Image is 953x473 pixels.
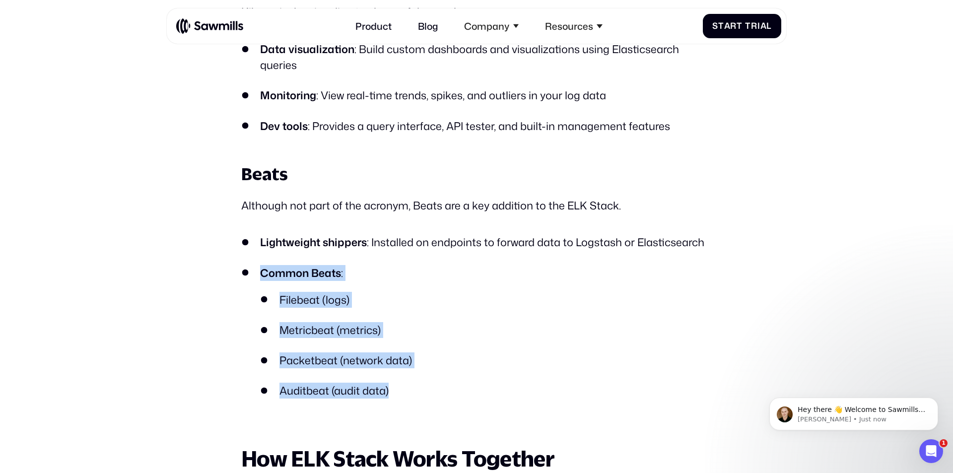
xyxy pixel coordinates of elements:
[754,377,953,446] iframe: Intercom notifications message
[545,20,593,32] div: Resources
[737,21,743,31] span: t
[260,292,712,308] li: Filebeat (logs)
[538,13,610,39] div: Resources
[457,13,526,39] div: Company
[241,265,712,418] li: :
[718,21,724,31] span: t
[241,163,288,184] strong: Beats
[724,21,731,31] span: a
[241,87,712,103] li: : View real-time trends, spikes, and outliers in your log data
[730,21,737,31] span: r
[260,265,341,280] strong: Common Beats
[241,41,712,73] li: : Build custom dashboards and visualizations using Elasticsearch queries
[751,21,757,31] span: r
[745,21,751,31] span: T
[464,20,509,32] div: Company
[260,87,316,103] strong: Monitoring
[241,196,712,215] p: Although not part of the acronym, Beats are a key addition to the ELK Stack.
[766,21,772,31] span: l
[760,21,767,31] span: a
[260,41,354,57] strong: Data visualization
[260,322,712,338] li: Metricbeat (metrics)
[703,14,782,38] a: StartTrial
[940,439,948,447] span: 1
[260,234,367,250] strong: Lightweight shippers
[260,118,308,134] strong: Dev tools
[241,2,712,22] p: Kibana is the visualization layer of the stack.
[260,352,712,368] li: Packetbeat (network data)
[348,13,399,39] a: Product
[241,234,712,250] li: : Installed on endpoints to forward data to Logstash or Elasticsearch
[241,118,712,134] li: : Provides a query interface, API tester, and built-in management features
[43,38,171,47] p: Message from Winston, sent Just now
[43,29,171,86] span: Hey there 👋 Welcome to Sawmills. The smart telemetry management platform that solves cost, qualit...
[410,13,445,39] a: Blog
[757,21,760,31] span: i
[260,383,712,399] li: Auditbeat (audit data)
[919,439,943,463] iframe: Intercom live chat
[241,446,554,471] strong: How ELK Stack Works Together
[712,21,718,31] span: S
